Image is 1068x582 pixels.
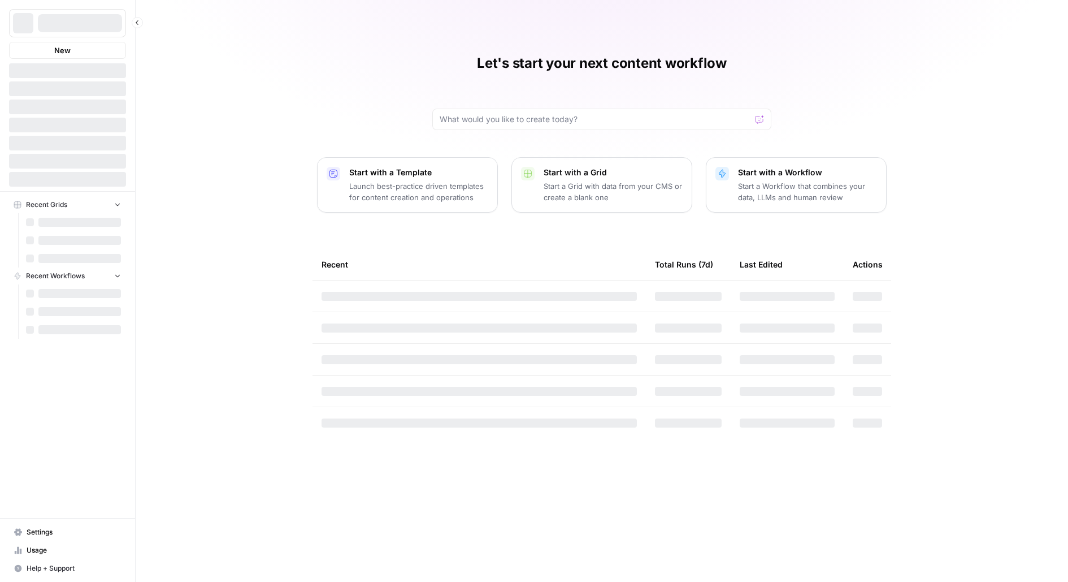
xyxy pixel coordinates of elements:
a: Usage [9,541,126,559]
span: Settings [27,527,121,537]
span: Recent Grids [26,200,67,210]
button: Help + Support [9,559,126,577]
p: Start with a Workflow [738,167,877,178]
button: Start with a WorkflowStart a Workflow that combines your data, LLMs and human review [706,157,887,213]
input: What would you like to create today? [440,114,750,125]
span: New [54,45,71,56]
p: Launch best-practice driven templates for content creation and operations [349,180,488,203]
h1: Let's start your next content workflow [477,54,727,72]
a: Settings [9,523,126,541]
div: Total Runs (7d) [655,249,713,280]
div: Recent [322,249,637,280]
p: Start with a Grid [544,167,683,178]
button: New [9,42,126,59]
span: Usage [27,545,121,555]
span: Recent Workflows [26,271,85,281]
button: Start with a GridStart a Grid with data from your CMS or create a blank one [511,157,692,213]
button: Recent Workflows [9,268,126,284]
button: Start with a TemplateLaunch best-practice driven templates for content creation and operations [317,157,498,213]
p: Start with a Template [349,167,488,178]
p: Start a Workflow that combines your data, LLMs and human review [738,180,877,203]
p: Start a Grid with data from your CMS or create a blank one [544,180,683,203]
div: Last Edited [740,249,783,280]
span: Help + Support [27,563,121,574]
div: Actions [853,249,883,280]
button: Recent Grids [9,196,126,213]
